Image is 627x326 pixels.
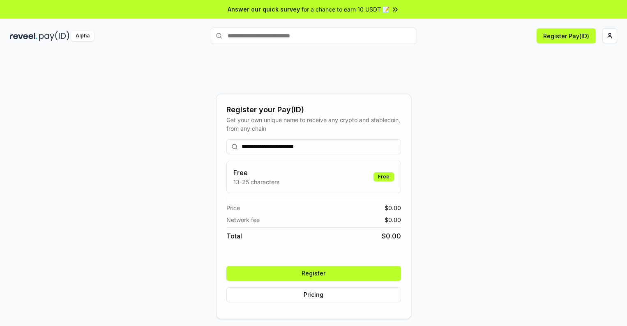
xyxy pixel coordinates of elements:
[226,203,240,212] span: Price
[226,231,242,241] span: Total
[373,172,394,181] div: Free
[233,178,279,186] p: 13-25 characters
[10,31,37,41] img: reveel_dark
[385,203,401,212] span: $ 0.00
[226,287,401,302] button: Pricing
[302,5,390,14] span: for a chance to earn 10 USDT 📝
[71,31,94,41] div: Alpha
[226,215,260,224] span: Network fee
[537,28,596,43] button: Register Pay(ID)
[226,266,401,281] button: Register
[233,168,279,178] h3: Free
[226,104,401,116] div: Register your Pay(ID)
[228,5,300,14] span: Answer our quick survey
[382,231,401,241] span: $ 0.00
[385,215,401,224] span: $ 0.00
[39,31,69,41] img: pay_id
[226,116,401,133] div: Get your own unique name to receive any crypto and stablecoin, from any chain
